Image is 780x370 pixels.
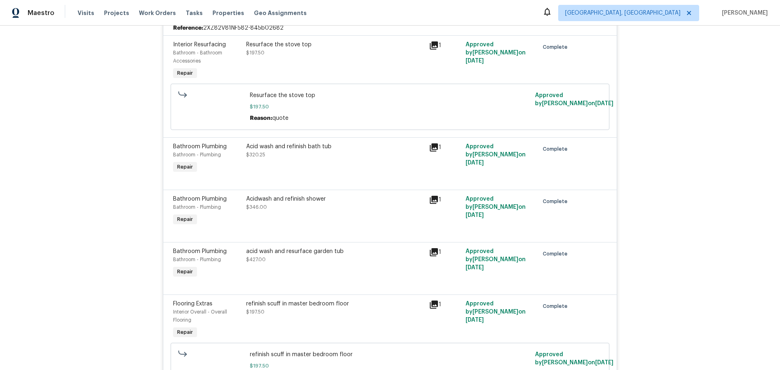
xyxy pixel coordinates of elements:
div: 1 [429,143,461,152]
span: Visits [78,9,94,17]
span: Approved by [PERSON_NAME] on [466,144,526,166]
span: Bathroom - Plumbing [173,205,221,210]
span: $346.00 [246,205,267,210]
span: Bathroom Plumbing [173,144,227,149]
span: Complete [543,197,571,206]
span: Approved by [PERSON_NAME] on [466,301,526,323]
div: Acidwash and refinish shower [246,195,424,203]
span: Approved by [PERSON_NAME] on [466,196,526,218]
span: Projects [104,9,129,17]
span: Bathroom Plumbing [173,249,227,254]
span: Repair [174,163,196,171]
div: 2XZ82V81NF582-845b02682 [163,21,617,35]
span: [DATE] [595,360,613,366]
span: Bathroom - Plumbing [173,152,221,157]
div: Resurface the stove top [246,41,424,49]
span: Complete [543,250,571,258]
span: Work Orders [139,9,176,17]
div: 1 [429,195,461,205]
span: [DATE] [466,58,484,64]
span: Complete [543,302,571,310]
span: Repair [174,215,196,223]
span: Approved by [PERSON_NAME] on [466,249,526,270]
span: Maestro [28,9,54,17]
b: Reference: [173,24,203,32]
span: Complete [543,145,571,153]
span: Interior Resurfacing [173,42,226,48]
span: [DATE] [595,101,613,106]
div: refinish scuff in master bedroom floor [246,300,424,308]
span: [DATE] [466,265,484,270]
span: Repair [174,328,196,336]
span: $197.50 [250,362,531,370]
span: Reason: [250,115,272,121]
span: Bathroom - Plumbing [173,257,221,262]
span: Complete [543,43,571,51]
span: Approved by [PERSON_NAME] on [535,352,613,366]
span: [DATE] [466,160,484,166]
span: $197.50 [250,103,531,111]
span: Interior Overall - Overall Flooring [173,309,227,322]
span: [DATE] [466,317,484,323]
span: Tasks [186,10,203,16]
span: Properties [212,9,244,17]
span: quote [272,115,288,121]
div: 1 [429,300,461,309]
div: 1 [429,247,461,257]
span: [GEOGRAPHIC_DATA], [GEOGRAPHIC_DATA] [565,9,680,17]
div: Acid wash and refinish bath tub [246,143,424,151]
span: Approved by [PERSON_NAME] on [535,93,613,106]
span: Bathroom Plumbing [173,196,227,202]
span: Geo Assignments [254,9,307,17]
span: Approved by [PERSON_NAME] on [466,42,526,64]
div: acid wash and resurface garden tub [246,247,424,255]
span: Resurface the stove top [250,91,531,100]
span: Repair [174,69,196,77]
span: Flooring Extras [173,301,212,307]
span: Bathroom - Bathroom Accessories [173,50,222,63]
span: $197.50 [246,50,264,55]
div: 1 [429,41,461,50]
span: $427.00 [246,257,266,262]
span: refinish scuff in master bedroom floor [250,351,531,359]
span: Repair [174,268,196,276]
span: [DATE] [466,212,484,218]
span: $320.25 [246,152,265,157]
span: $197.50 [246,309,264,314]
span: [PERSON_NAME] [719,9,768,17]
